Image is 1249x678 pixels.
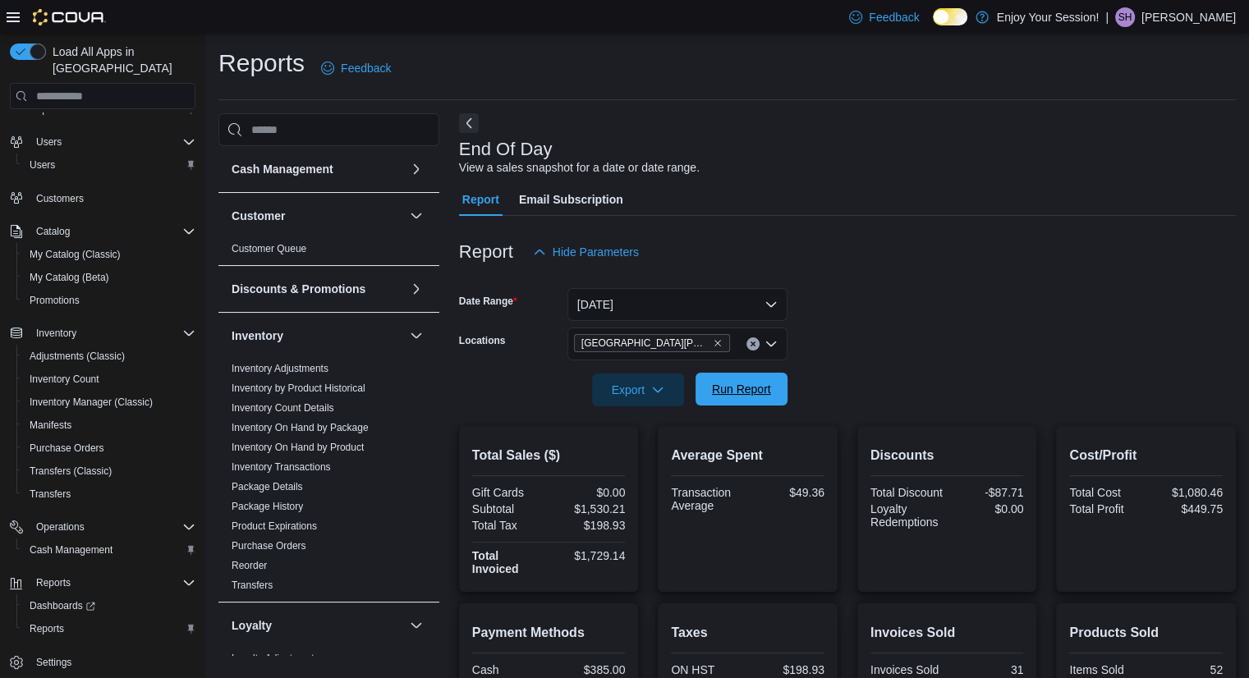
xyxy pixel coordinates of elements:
div: 52 [1150,663,1223,676]
span: Settings [30,652,195,672]
span: My Catalog (Classic) [30,248,121,261]
h3: Discounts & Promotions [232,281,365,297]
button: Cash Management [406,159,426,179]
span: Hide Parameters [553,244,639,260]
div: Gift Cards [472,486,545,499]
span: Inventory Count Details [232,401,334,415]
img: Cova [33,9,106,25]
a: Inventory Transactions [232,461,331,473]
button: Remove Sault Ste Marie - Hillside from selection in this group [713,338,723,348]
a: Inventory Adjustments [232,363,328,374]
span: Adjustments (Classic) [30,350,125,363]
span: Transfers [30,488,71,501]
button: Discounts & Promotions [406,279,426,299]
span: Purchase Orders [30,442,104,455]
div: Transaction Average [671,486,744,512]
span: Inventory On Hand by Product [232,441,364,454]
a: Dashboards [16,594,202,617]
span: Loyalty Adjustments [232,652,319,665]
span: Transfers (Classic) [23,461,195,481]
button: Adjustments (Classic) [16,345,202,368]
span: SH [1118,7,1132,27]
button: Settings [3,650,202,674]
div: Total Profit [1069,502,1142,515]
button: Loyalty [232,617,403,634]
span: Package Details [232,480,303,493]
span: Inventory Count [30,373,99,386]
a: Inventory by Product Historical [232,383,365,394]
a: Purchase Orders [23,438,111,458]
div: Total Cost [1069,486,1142,499]
div: $198.93 [751,663,824,676]
button: Clear input [746,337,760,350]
a: Inventory On Hand by Product [232,442,364,453]
span: Reports [36,576,71,589]
button: Transfers (Classic) [16,460,202,483]
span: Inventory Manager (Classic) [23,392,195,412]
button: Operations [3,515,202,538]
span: Inventory [36,327,76,340]
a: Users [23,155,62,175]
a: Inventory Manager (Classic) [23,392,159,412]
a: Adjustments (Classic) [23,346,131,366]
a: Transfers [23,484,77,504]
div: $385.00 [552,663,625,676]
span: Feedback [341,60,391,76]
a: Inventory On Hand by Package [232,422,369,433]
span: Inventory Transactions [232,460,331,474]
span: Reports [30,622,64,635]
button: Operations [30,517,91,537]
span: My Catalog (Beta) [23,268,195,287]
div: $1,729.14 [552,549,625,562]
span: Load All Apps in [GEOGRAPHIC_DATA] [46,44,195,76]
button: Purchase Orders [16,437,202,460]
span: Feedback [869,9,919,25]
span: Inventory Manager (Classic) [30,396,153,409]
span: Product Expirations [232,520,317,533]
label: Locations [459,334,506,347]
span: Catalog [30,222,195,241]
a: Feedback [843,1,925,34]
button: Cash Management [16,538,202,561]
button: Cash Management [232,161,403,177]
button: Users [3,131,202,153]
a: Reports [23,619,71,639]
a: Purchase Orders [232,540,306,552]
span: Promotions [23,291,195,310]
h3: End Of Day [459,140,553,159]
h2: Average Spent [671,446,824,465]
button: Transfers [16,483,202,506]
span: Email Subscription [519,183,623,216]
span: Transfers [232,579,273,592]
div: 31 [950,663,1023,676]
a: Transfers (Classic) [23,461,118,481]
button: Catalog [30,222,76,241]
span: Customers [30,188,195,208]
h1: Reports [218,47,305,80]
span: Inventory On Hand by Package [232,421,369,434]
button: Discounts & Promotions [232,281,403,297]
a: Customer Queue [232,243,306,254]
h2: Taxes [671,623,824,643]
div: Total Discount [870,486,944,499]
button: Open list of options [765,337,778,350]
a: Transfers [232,580,273,591]
div: $0.00 [950,502,1023,515]
div: Subtotal [472,502,545,515]
h2: Products Sold [1069,623,1223,643]
span: Customers [36,192,84,205]
h2: Invoices Sold [870,623,1024,643]
span: Cash Management [30,543,113,557]
button: Users [16,153,202,176]
span: Purchase Orders [232,539,306,552]
button: My Catalog (Beta) [16,266,202,289]
span: My Catalog (Classic) [23,245,195,264]
button: Manifests [16,414,202,437]
span: My Catalog (Beta) [30,271,109,284]
p: Enjoy Your Session! [997,7,1100,27]
span: Run Report [712,381,771,397]
button: Export [592,373,684,406]
div: $1,080.46 [1150,486,1223,499]
a: Settings [30,653,78,672]
a: Inventory Count Details [232,402,334,414]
